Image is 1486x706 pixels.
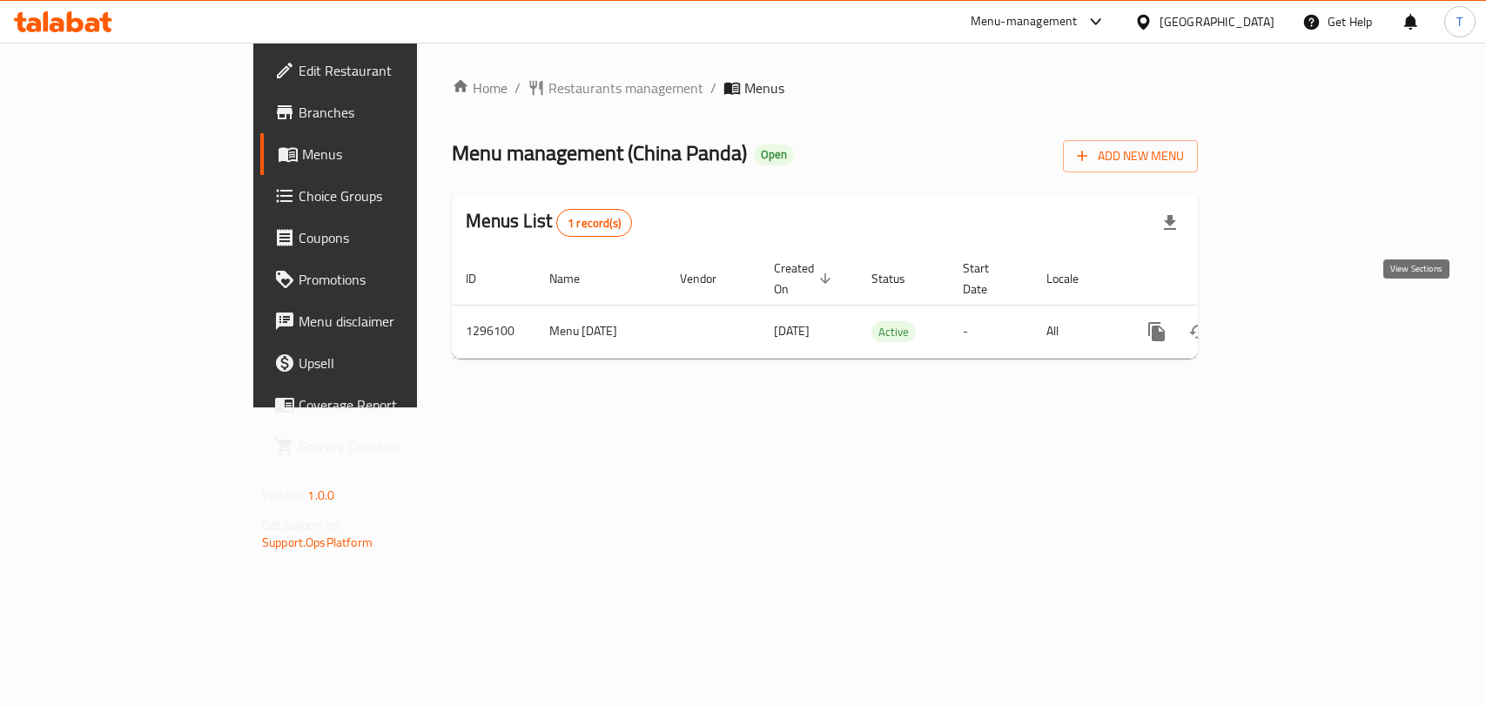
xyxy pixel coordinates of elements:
[260,91,501,133] a: Branches
[260,133,501,175] a: Menus
[260,300,501,342] a: Menu disclaimer
[466,268,499,289] span: ID
[299,227,487,248] span: Coupons
[452,252,1317,359] table: enhanced table
[754,147,794,162] span: Open
[1160,12,1274,31] div: [GEOGRAPHIC_DATA]
[299,60,487,81] span: Edit Restaurant
[1046,268,1101,289] span: Locale
[260,50,501,91] a: Edit Restaurant
[466,208,632,237] h2: Menus List
[528,77,703,98] a: Restaurants management
[1149,202,1191,244] div: Export file
[260,384,501,426] a: Coverage Report
[549,268,602,289] span: Name
[299,102,487,123] span: Branches
[548,77,703,98] span: Restaurants management
[262,531,373,554] a: Support.OpsPlatform
[260,259,501,300] a: Promotions
[299,269,487,290] span: Promotions
[871,268,928,289] span: Status
[754,145,794,165] div: Open
[260,175,501,217] a: Choice Groups
[262,484,305,507] span: Version:
[871,321,916,342] div: Active
[452,133,747,172] span: Menu management ( China Panda )
[871,322,916,342] span: Active
[307,484,334,507] span: 1.0.0
[299,185,487,206] span: Choice Groups
[1178,311,1220,353] button: Change Status
[452,77,1198,98] nav: breadcrumb
[556,209,632,237] div: Total records count
[1077,145,1184,167] span: Add New Menu
[963,258,1012,299] span: Start Date
[299,394,487,415] span: Coverage Report
[299,311,487,332] span: Menu disclaimer
[302,144,487,165] span: Menus
[260,217,501,259] a: Coupons
[1136,311,1178,353] button: more
[680,268,739,289] span: Vendor
[535,305,666,358] td: Menu [DATE]
[1456,12,1462,31] span: T
[262,514,342,536] span: Get support on:
[557,215,631,232] span: 1 record(s)
[299,436,487,457] span: Grocery Checklist
[710,77,716,98] li: /
[299,353,487,373] span: Upsell
[949,305,1032,358] td: -
[971,11,1078,32] div: Menu-management
[774,258,837,299] span: Created On
[514,77,521,98] li: /
[774,319,810,342] span: [DATE]
[1063,140,1198,172] button: Add New Menu
[260,426,501,467] a: Grocery Checklist
[260,342,501,384] a: Upsell
[1122,252,1317,306] th: Actions
[744,77,784,98] span: Menus
[1032,305,1122,358] td: All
